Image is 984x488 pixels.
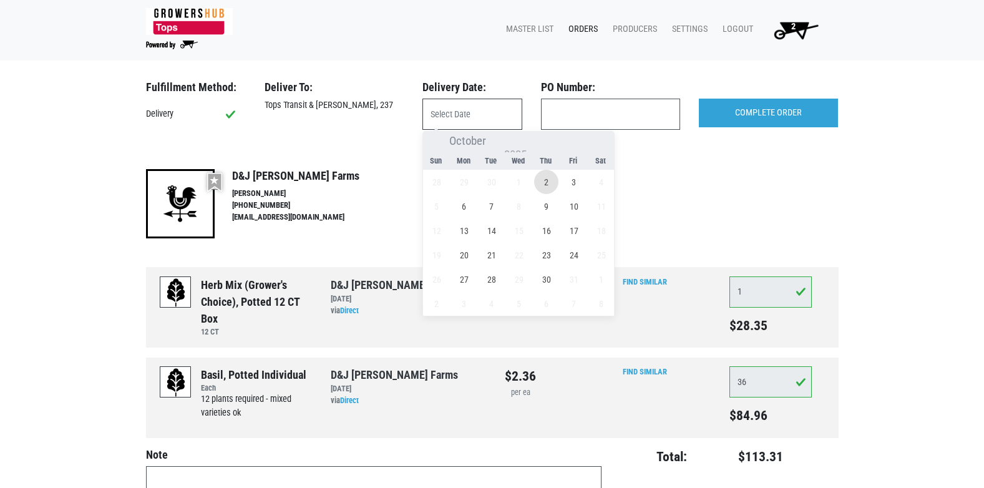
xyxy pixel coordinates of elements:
a: Producers [603,17,662,41]
span: October 4, 2025 [589,170,613,194]
li: [PERSON_NAME] [232,188,424,200]
li: [PHONE_NUMBER] [232,200,424,212]
h3: Deliver To: [265,81,404,94]
h3: PO Number: [541,81,680,94]
a: Orders [558,17,603,41]
div: Basil, Potted Individual [201,366,312,383]
a: Direct [340,306,359,315]
span: Sun [422,157,450,165]
a: Direct [340,396,359,405]
a: D&J [PERSON_NAME] Farms [331,368,458,381]
h6: 12 CT [201,327,312,336]
img: placeholder-variety-43d6402dacf2d531de610a020419775a.svg [160,367,192,398]
div: Herb Mix (Grower's choice), Potted 12 CT Box [201,276,312,327]
span: October 24, 2025 [562,243,586,267]
span: October 18, 2025 [589,218,613,243]
div: per ea [502,387,540,399]
span: October 14, 2025 [479,218,504,243]
h5: $28.35 [729,318,812,334]
span: October 8, 2025 [507,194,531,218]
span: October 30, 2025 [534,267,558,291]
span: November 8, 2025 [589,291,613,316]
span: Tue [477,157,505,165]
img: 279edf242af8f9d49a69d9d2afa010fb.png [146,8,233,35]
h6: Each [201,383,312,393]
a: Logout [713,17,758,41]
img: 22-9b480c55cff4f9832ac5d9578bf63b94.png [146,169,215,238]
div: Tops Transit & [PERSON_NAME], 237 [255,99,413,112]
span: October 17, 2025 [562,218,586,243]
span: October 19, 2025 [424,243,449,267]
span: Thu [532,157,560,165]
img: Powered by Big Wheelbarrow [146,41,198,49]
img: placeholder-variety-43d6402dacf2d531de610a020419775a.svg [160,277,192,308]
span: October 5, 2025 [424,194,449,218]
span: November 2, 2025 [424,291,449,316]
span: October 26, 2025 [424,267,449,291]
span: November 3, 2025 [452,291,476,316]
div: via [331,395,483,407]
span: October 15, 2025 [507,218,531,243]
span: October 10, 2025 [562,194,586,218]
a: D&J [PERSON_NAME] Farms [331,278,458,291]
h4: Note [146,448,602,462]
div: via [331,305,483,317]
span: October 11, 2025 [589,194,613,218]
span: Mon [450,157,477,165]
span: November 7, 2025 [562,291,586,316]
span: Fri [560,157,587,165]
h4: Total: [621,449,688,465]
span: 2 [791,21,796,32]
h4: $113.31 [694,449,783,465]
a: Find Similar [623,367,667,376]
span: November 6, 2025 [534,291,558,316]
span: September 29, 2025 [452,170,476,194]
span: October 1, 2025 [507,170,531,194]
span: October 25, 2025 [589,243,613,267]
span: October 13, 2025 [452,218,476,243]
span: October 12, 2025 [424,218,449,243]
span: November 4, 2025 [479,291,504,316]
span: October 27, 2025 [452,267,476,291]
div: $2.36 [502,366,540,386]
h4: D&J [PERSON_NAME] Farms [232,169,424,183]
img: Cart [768,17,824,42]
input: Qty [729,366,812,398]
div: [DATE] [331,383,483,395]
input: Qty [729,276,812,308]
span: October 22, 2025 [507,243,531,267]
span: October 6, 2025 [452,194,476,218]
li: [EMAIL_ADDRESS][DOMAIN_NAME] [232,212,424,223]
a: Settings [662,17,713,41]
h3: Fulfillment Method: [146,81,246,94]
span: October 3, 2025 [562,170,586,194]
span: October 2, 2025 [534,170,558,194]
div: [DATE] [331,293,483,305]
a: Master List [496,17,558,41]
h5: $84.96 [729,407,812,424]
span: October 28, 2025 [479,267,504,291]
span: September 28, 2025 [424,170,449,194]
a: 2 [758,17,829,42]
span: October 21, 2025 [479,243,504,267]
span: Wed [505,157,532,165]
span: October 23, 2025 [534,243,558,267]
span: November 5, 2025 [507,291,531,316]
span: October 29, 2025 [507,267,531,291]
span: September 30, 2025 [479,170,504,194]
input: Select Date [422,99,522,130]
input: COMPLETE ORDER [699,99,838,127]
span: October 7, 2025 [479,194,504,218]
a: Find Similar [623,277,667,286]
span: October 31, 2025 [562,267,586,291]
span: October 9, 2025 [534,194,558,218]
span: November 1, 2025 [589,267,613,291]
span: 12 plants required - mixed varieties ok [201,394,291,418]
span: Sat [587,157,615,165]
h3: Delivery Date: [422,81,522,94]
span: October 16, 2025 [534,218,558,243]
select: Month [446,135,486,147]
span: October 20, 2025 [452,243,476,267]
